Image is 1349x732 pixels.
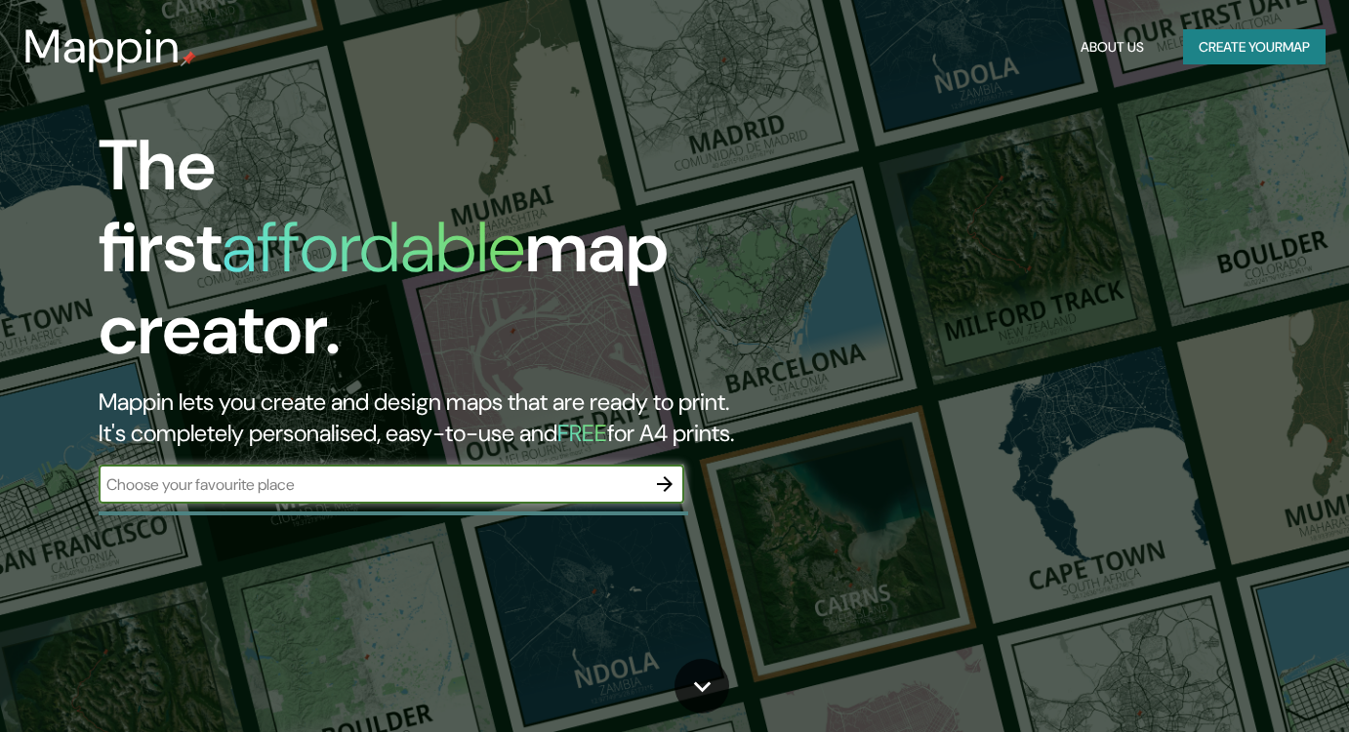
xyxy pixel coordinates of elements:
img: mappin-pin [181,51,196,66]
h1: affordable [222,202,525,293]
button: Create yourmap [1183,29,1326,65]
h2: Mappin lets you create and design maps that are ready to print. It's completely personalised, eas... [99,386,773,449]
h5: FREE [557,418,607,448]
h3: Mappin [23,20,181,74]
input: Choose your favourite place [99,473,645,496]
button: About Us [1073,29,1152,65]
h1: The first map creator. [99,125,773,386]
